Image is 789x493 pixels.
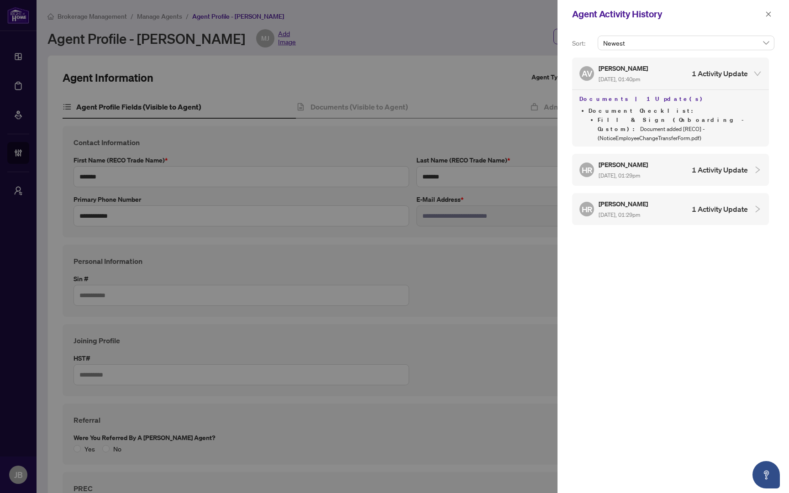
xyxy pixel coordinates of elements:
[572,154,769,186] div: HR[PERSON_NAME] [DATE], 01:29pm1 Activity Update
[753,205,762,213] span: collapsed
[692,204,748,215] h4: 1 Activity Update
[581,163,592,176] span: HR
[598,115,762,143] li: Document added [RECO] - (NoticeEmployeeChangeTransferForm.pdf)
[599,63,649,73] h5: [PERSON_NAME]
[599,199,649,209] h5: [PERSON_NAME]
[599,159,649,170] h5: [PERSON_NAME]
[582,67,592,80] span: AV
[599,211,640,218] span: [DATE], 01:29pm
[692,164,748,175] h4: 1 Activity Update
[599,172,640,179] span: [DATE], 01:29pm
[598,116,756,133] span: Fill & Sign (Onboarding - Custom) :
[581,203,592,215] span: HR
[765,11,772,17] span: close
[572,58,769,89] div: AV[PERSON_NAME] [DATE], 01:40pm1 Activity Update
[589,107,704,115] span: Document Checklist :
[599,76,640,83] span: [DATE], 01:40pm
[752,461,780,488] button: Open asap
[753,69,762,78] span: expanded
[603,36,769,50] span: Newest
[753,166,762,174] span: collapsed
[692,68,748,79] h4: 1 Activity Update
[579,94,762,105] h4: Documents | 1 Update(s)
[572,193,769,225] div: HR[PERSON_NAME] [DATE], 01:29pm1 Activity Update
[572,38,594,48] p: Sort:
[572,7,763,21] div: Agent Activity History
